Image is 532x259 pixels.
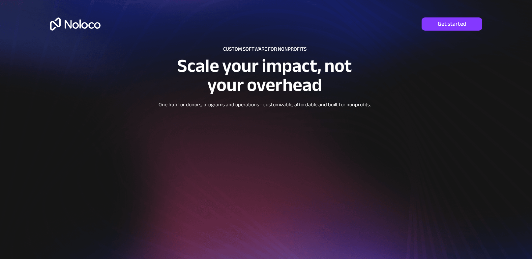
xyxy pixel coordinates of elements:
[159,100,371,110] span: One hub for donors, programs and operations - customizable, affordable and built for nonprofits.
[223,44,307,54] span: CUSTOM SOFTWARE FOR NONPROFITS
[177,49,352,102] span: Scale your impact, not your overhead
[422,17,482,31] a: Get started
[422,20,482,28] span: Get started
